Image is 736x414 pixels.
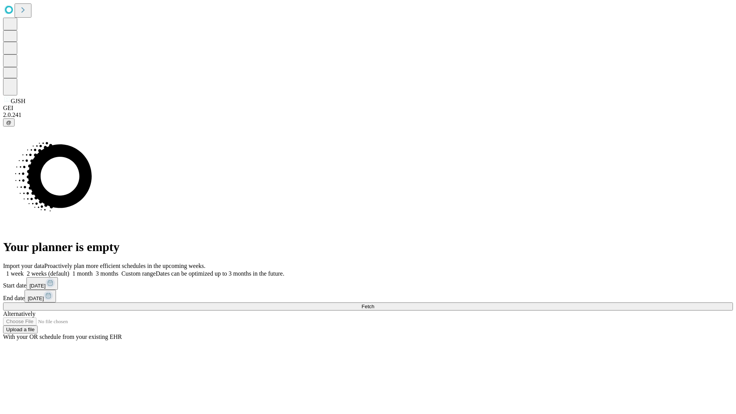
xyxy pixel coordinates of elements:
div: GEI [3,105,733,112]
span: [DATE] [30,283,46,289]
span: Fetch [361,304,374,309]
span: Dates can be optimized up to 3 months in the future. [156,270,284,277]
span: Alternatively [3,310,35,317]
span: Import your data [3,263,44,269]
span: With your OR schedule from your existing EHR [3,333,122,340]
span: @ [6,120,11,125]
button: Fetch [3,302,733,310]
button: [DATE] [25,290,56,302]
div: 2.0.241 [3,112,733,118]
span: Proactively plan more efficient schedules in the upcoming weeks. [44,263,205,269]
button: Upload a file [3,325,38,333]
span: Custom range [122,270,156,277]
span: 1 month [72,270,93,277]
div: Start date [3,277,733,290]
span: 3 months [96,270,118,277]
h1: Your planner is empty [3,240,733,254]
span: 2 weeks (default) [27,270,69,277]
button: [DATE] [26,277,58,290]
div: End date [3,290,733,302]
button: @ [3,118,15,127]
span: 1 week [6,270,24,277]
span: [DATE] [28,296,44,301]
span: GJSH [11,98,25,104]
